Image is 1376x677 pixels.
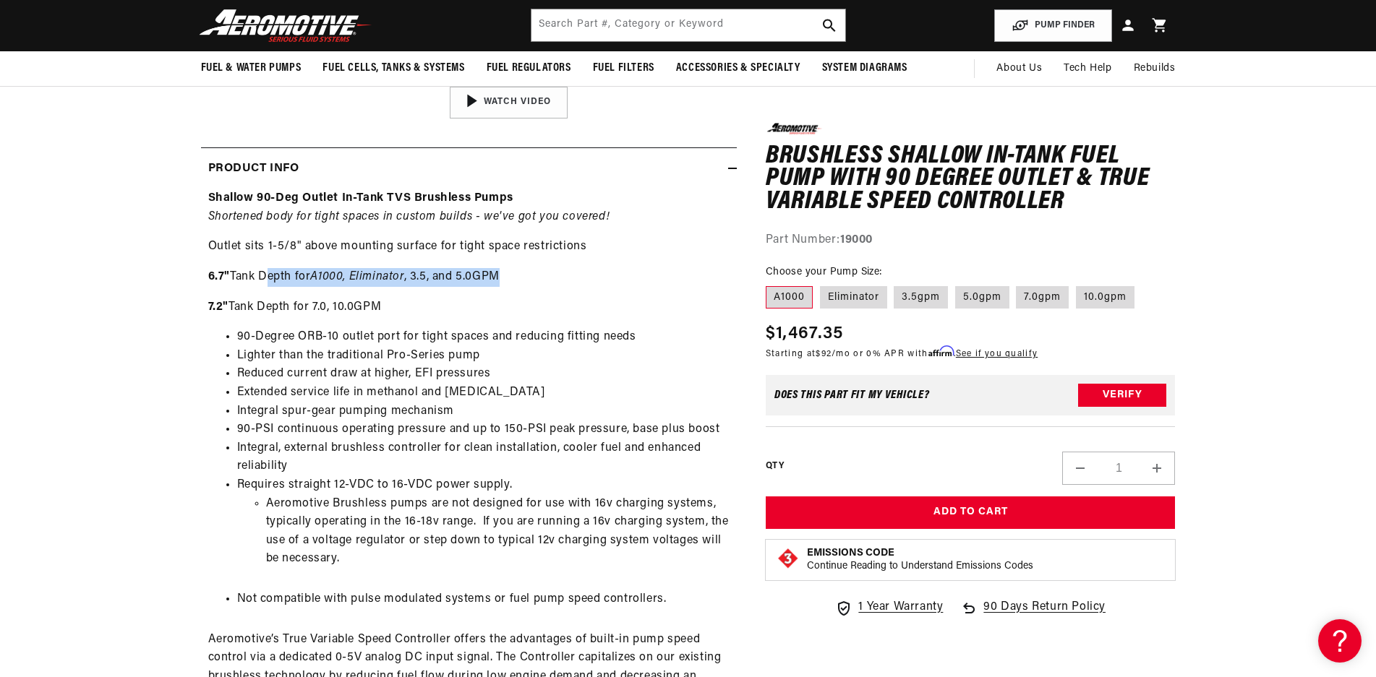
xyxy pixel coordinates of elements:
p: Continue Reading to Understand Emissions Codes [807,559,1033,572]
label: 7.0gpm [1016,285,1069,309]
label: 5.0gpm [955,285,1009,309]
h2: Product Info [208,160,299,178]
a: About Us [986,51,1053,86]
span: 90 Days Return Policy [983,598,1106,631]
span: Fuel Filters [593,61,654,76]
span: System Diagrams [822,61,907,76]
strong: 6.7" [208,271,230,283]
summary: Fuel Regulators [476,51,582,85]
span: Fuel Regulators [487,61,571,76]
img: Aeromotive [195,9,376,43]
span: Fuel Cells, Tanks & Systems [322,61,464,76]
p: Tank Depth for 7.0, 10.0GPM [208,298,730,317]
li: Integral, external brushless controller for clean installation, cooler fuel and enhanced reliability [237,439,730,476]
li: Not compatible with pulse modulated systems or fuel pump speed controllers. [237,590,730,609]
strong: 19000 [840,234,873,246]
div: Part Number: [766,231,1176,250]
legend: Choose your Pump Size: [766,264,884,279]
li: Requires straight 12-VDC to 16-VDC power supply. [237,476,730,569]
span: $92 [816,350,832,358]
li: 90-PSI continuous operating pressure and up to 150-PSI peak pressure, base plus boost [237,421,730,439]
a: See if you qualify - Learn more about Affirm Financing (opens in modal) [956,350,1038,358]
strong: 7.2" [208,301,228,313]
label: QTY [766,460,784,472]
a: 90 Days Return Policy [960,598,1106,631]
p: Outlet sits 1-5/8" above mounting surface for tight space restrictions [208,238,730,256]
summary: Product Info [201,148,737,190]
button: Add to Cart [766,496,1176,529]
div: Does This part fit My vehicle? [774,389,930,401]
summary: Accessories & Specialty [665,51,811,85]
summary: Tech Help [1053,51,1122,86]
em: A1000, Eliminator [310,271,403,283]
span: Tech Help [1064,61,1111,77]
strong: Shallow 90-Deg Outlet In-Tank TVS Brushless Pumps [208,192,513,204]
p: Tank Depth for , 3.5, and 5.0GPM [208,268,730,287]
label: A1000 [766,285,813,309]
li: Integral spur-gear pumping mechanism [237,402,730,421]
label: Eliminator [820,285,887,309]
button: Emissions CodeContinue Reading to Understand Emissions Codes [807,546,1033,572]
summary: Fuel Cells, Tanks & Systems [312,51,475,85]
summary: Fuel & Water Pumps [190,51,312,85]
li: Extended service life in methanol and [MEDICAL_DATA] [237,384,730,402]
span: Accessories & Specialty [676,61,800,76]
summary: Rebuilds [1123,51,1187,86]
img: Emissions code [777,546,800,569]
button: PUMP FINDER [994,9,1112,42]
span: Fuel & Water Pumps [201,61,302,76]
h1: Brushless Shallow In-Tank Fuel Pump with 90 Degree Outlet & True Variable Speed Controller [766,145,1176,213]
em: Shortened body for tight spaces in custom builds - we've got you covered! [208,211,610,223]
p: Starting at /mo or 0% APR with . [766,347,1038,361]
li: Reduced current draw at higher, EFI pressures [237,365,730,384]
label: 3.5gpm [894,285,948,309]
span: Aeromotive Brushless pumps are not designed for use with 16v charging systems, typically operatin... [266,498,729,565]
span: Rebuilds [1134,61,1176,77]
span: $1,467.35 [766,321,844,347]
label: 10.0gpm [1076,285,1134,309]
strong: Emissions Code [807,547,894,558]
button: search button [813,9,845,41]
li: 90-Degree ORB-10 outlet port for tight spaces and reducing fitting needs [237,328,730,347]
li: Lighter than the traditional Pro-Series pump [237,347,730,366]
summary: Fuel Filters [582,51,665,85]
span: About Us [996,63,1042,74]
input: Search by Part Number, Category or Keyword [531,9,845,41]
span: Affirm [928,346,954,357]
span: 1 Year Warranty [858,598,943,616]
button: Verify [1078,384,1166,407]
a: 1 Year Warranty [835,598,943,616]
summary: System Diagrams [811,51,918,85]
